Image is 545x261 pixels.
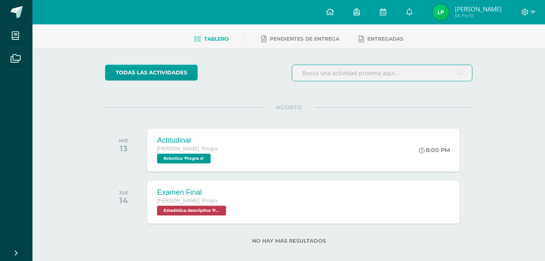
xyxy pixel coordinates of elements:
[263,104,315,111] span: AGOSTO
[157,206,226,215] span: Estadística descriptiva 'Progra A'
[119,144,128,153] div: 13
[105,238,472,244] label: No hay más resultados
[105,65,198,80] a: todas las Actividades
[194,33,228,46] a: Tablero
[204,36,228,42] span: Tablero
[119,138,128,144] div: MIÉ
[455,12,502,19] span: Mi Perfil
[157,198,217,204] span: [PERSON_NAME]. Progra
[270,36,339,42] span: Pendientes de entrega
[157,136,217,145] div: Actitudinal
[292,65,472,81] input: Busca una actividad próxima aquí...
[119,196,128,205] div: 14
[119,190,128,196] div: JUE
[157,146,217,152] span: [PERSON_NAME]. Progra
[157,188,228,197] div: Examen Final
[157,154,211,163] span: Robótica 'Progra A'
[433,4,449,20] img: 5bd285644e8b6dbc372e40adaaf14996.png
[261,33,339,46] a: Pendientes de entrega
[455,5,502,13] span: [PERSON_NAME]
[359,33,403,46] a: Entregadas
[419,146,450,154] div: 8:00 PM
[367,36,403,42] span: Entregadas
